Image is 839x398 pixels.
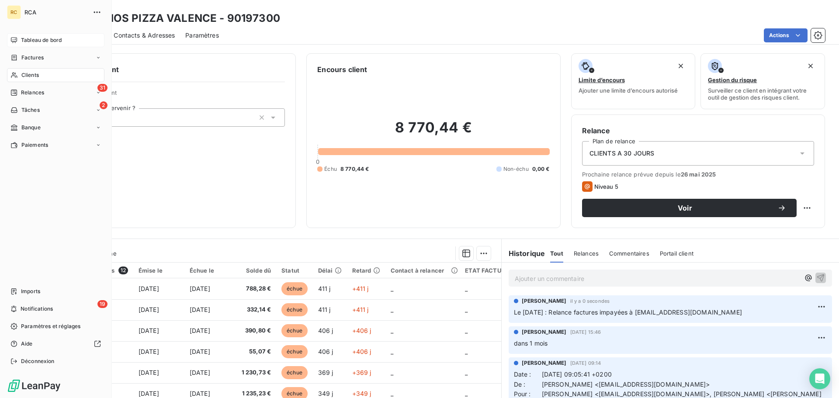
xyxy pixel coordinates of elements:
[391,285,393,292] span: _
[242,389,271,398] span: 1 235,23 €
[139,348,159,355] span: [DATE]
[582,199,797,217] button: Voir
[7,379,61,393] img: Logo LeanPay
[550,250,563,257] span: Tout
[764,28,808,42] button: Actions
[21,322,80,330] span: Paramètres et réglages
[190,348,210,355] span: [DATE]
[352,348,371,355] span: +406 j
[503,165,529,173] span: Non-échu
[118,266,128,274] span: 12
[185,31,219,40] span: Paramètres
[465,327,468,334] span: _
[242,326,271,335] span: 390,80 €
[21,357,55,365] span: Déconnexion
[190,327,210,334] span: [DATE]
[100,101,107,109] span: 2
[352,390,371,397] span: +349 j
[609,250,649,257] span: Commentaires
[582,171,814,178] span: Prochaine relance prévue depuis le
[465,390,468,397] span: _
[465,348,468,355] span: _
[316,158,319,165] span: 0
[589,149,655,158] span: CLIENTS A 30 JOURS
[114,31,175,40] span: Contacts & Adresses
[97,84,107,92] span: 31
[502,248,545,259] h6: Historique
[24,9,87,16] span: RCA
[97,300,107,308] span: 19
[281,345,308,358] span: échue
[391,390,393,397] span: _
[242,267,271,274] div: Solde dû
[139,285,159,292] span: [DATE]
[281,324,308,337] span: échue
[465,369,468,376] span: _
[21,124,41,132] span: Banque
[594,183,618,190] span: Niveau 5
[465,285,468,292] span: _
[324,165,337,173] span: Échu
[391,369,393,376] span: _
[7,337,104,351] a: Aide
[582,125,814,136] h6: Relance
[190,390,210,397] span: [DATE]
[281,282,308,295] span: échue
[514,308,742,316] span: Le [DATE] : Relance factures impayées à [EMAIL_ADDRESS][DOMAIN_NAME]
[281,267,308,274] div: Statut
[708,87,818,101] span: Surveiller ce client en intégrant votre outil de gestion des risques client.
[242,284,271,293] span: 788,28 €
[681,171,716,178] span: 26 mai 2025
[318,267,342,274] div: Délai
[139,267,179,274] div: Émise le
[21,141,48,149] span: Paiements
[21,54,44,62] span: Factures
[70,89,285,101] span: Propriétés Client
[570,329,601,335] span: [DATE] 15:46
[139,369,159,376] span: [DATE]
[318,348,333,355] span: 406 j
[281,366,308,379] span: échue
[514,370,612,378] span: Date : [DATE] 09:05:41 +0200
[391,267,455,274] div: Contact à relancer
[53,64,285,75] h6: Informations client
[571,53,696,109] button: Limite d’encoursAjouter une limite d’encours autorisé
[660,250,693,257] span: Portail client
[514,381,710,388] span: De : [PERSON_NAME] <[EMAIL_ADDRESS][DOMAIN_NAME]>
[21,71,39,79] span: Clients
[7,5,21,19] div: RC
[700,53,825,109] button: Gestion du risqueSurveiller ce client en intégrant votre outil de gestion des risques client.
[352,327,371,334] span: +406 j
[465,306,468,313] span: _
[465,267,558,274] div: ETAT FACTURE CHEZ LE CLIENT
[190,369,210,376] span: [DATE]
[340,165,369,173] span: 8 770,44 €
[317,119,549,145] h2: 8 770,44 €
[190,285,210,292] span: [DATE]
[139,327,159,334] span: [DATE]
[522,297,567,305] span: [PERSON_NAME]
[579,76,625,83] span: Limite d’encours
[21,89,44,97] span: Relances
[281,303,308,316] span: échue
[139,306,159,313] span: [DATE]
[522,328,567,336] span: [PERSON_NAME]
[139,390,159,397] span: [DATE]
[391,327,393,334] span: _
[190,306,210,313] span: [DATE]
[190,267,231,274] div: Échue le
[21,340,33,348] span: Aide
[318,390,333,397] span: 349 j
[352,369,371,376] span: +369 j
[318,306,331,313] span: 411 j
[532,165,550,173] span: 0,00 €
[318,369,333,376] span: 369 j
[318,285,331,292] span: 411 j
[242,368,271,377] span: 1 230,73 €
[391,348,393,355] span: _
[77,10,280,26] h3: DOMINOS PIZZA VALENCE - 90197300
[574,250,599,257] span: Relances
[21,36,62,44] span: Tableau de bord
[242,305,271,314] span: 332,14 €
[318,327,333,334] span: 406 j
